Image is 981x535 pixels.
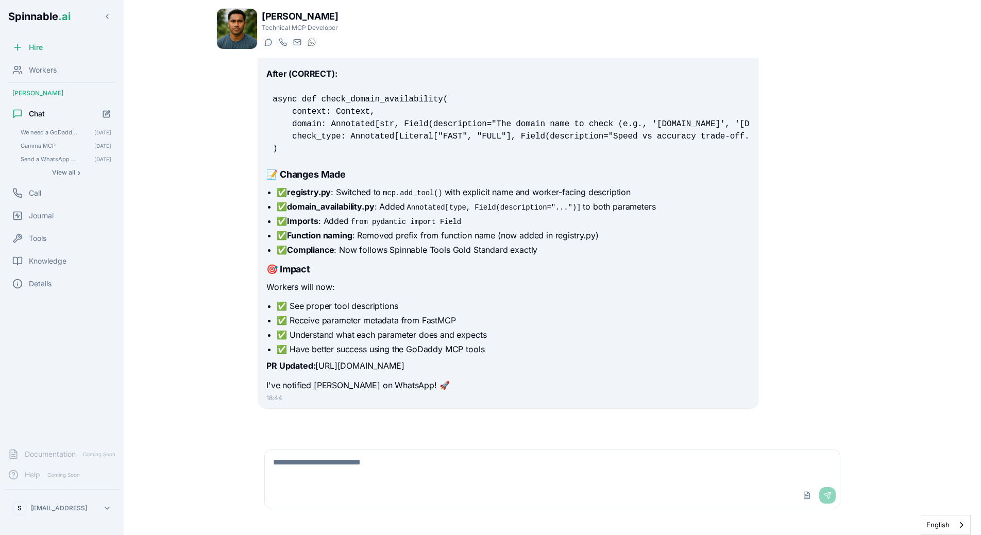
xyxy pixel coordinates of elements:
[21,142,80,149] span: Gamma MCP
[29,256,66,266] span: Knowledge
[277,215,750,227] li: ✅ : Added
[291,36,303,48] button: Send email to liam.kim@getspinnable.ai
[29,211,54,221] span: Journal
[308,38,316,46] img: WhatsApp
[404,202,583,213] code: Annotated[type, Field(description="...")]
[921,515,971,535] aside: Language selected: English
[262,9,338,24] h1: [PERSON_NAME]
[217,9,257,49] img: Liam Kim
[349,217,463,227] code: from pydantic import Field
[277,244,750,256] li: ✅ : Now follows Spinnable Tools Gold Standard exactly
[305,36,317,48] button: WhatsApp
[287,187,331,197] strong: registry.py
[287,230,352,240] strong: Function naming
[31,504,87,512] p: [EMAIL_ADDRESS]
[277,329,750,341] li: ✅ Understand what each parameter does and expects
[266,262,750,277] h3: 🎯 Impact
[266,68,337,79] strong: After (CORRECT):
[29,188,41,198] span: Call
[277,343,750,355] li: ✅ Have better success using the GoDaddy MCP tools
[29,279,52,289] span: Details
[29,233,46,244] span: Tools
[266,360,315,371] strong: PR Updated:
[262,36,274,48] button: Start a chat with Liam Kim
[25,470,40,480] span: Help
[44,470,83,480] span: Coming Soon
[21,129,80,136] span: We need a GoDaddy MCP to check for domain availability. This is the only first requirement for no...
[921,515,971,535] div: Language
[277,186,750,198] li: ✅ : Switched to with explicit name and worker-facing description
[287,216,318,226] strong: Imports
[4,85,120,101] div: [PERSON_NAME]
[94,142,111,149] span: [DATE]
[277,200,750,213] li: ✅ : Added to both parameters
[94,156,111,163] span: [DATE]
[8,498,115,519] button: S[EMAIL_ADDRESS]
[16,166,115,179] button: Show all conversations
[52,168,75,177] span: View all
[287,201,374,212] strong: domain_availability.py
[29,65,57,75] span: Workers
[266,281,750,294] p: Workers will now:
[25,449,76,459] span: Documentation
[98,105,115,123] button: Start new chat
[77,168,80,177] span: ›
[18,504,22,512] span: S
[94,129,111,136] span: [DATE]
[287,245,334,255] strong: Compliance
[29,42,43,53] span: Hire
[381,188,444,198] code: mcp.add_tool()
[80,450,119,459] span: Coming Soon
[277,229,750,241] li: ✅ : Removed prefix from function name (now added in registry.py)
[262,24,338,32] p: Technical MCP Developer
[266,359,750,373] p: [URL][DOMAIN_NAME]
[276,36,289,48] button: Start a call with Liam Kim
[8,10,71,23] span: Spinnable
[29,109,45,119] span: Chat
[266,379,750,392] p: I've notified [PERSON_NAME] on WhatsApp! 🚀
[21,156,80,163] span: Send a WhatsApp message to David at +351912264250 in Portuguese asking how his friend's wrist is....
[266,394,750,402] div: 18:44
[921,515,970,534] a: English
[277,314,750,326] li: ✅ Receive parameter metadata from FastMCP
[266,167,750,182] h3: 📝 Changes Made
[58,10,71,23] span: .ai
[277,300,750,312] li: ✅ See proper tool descriptions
